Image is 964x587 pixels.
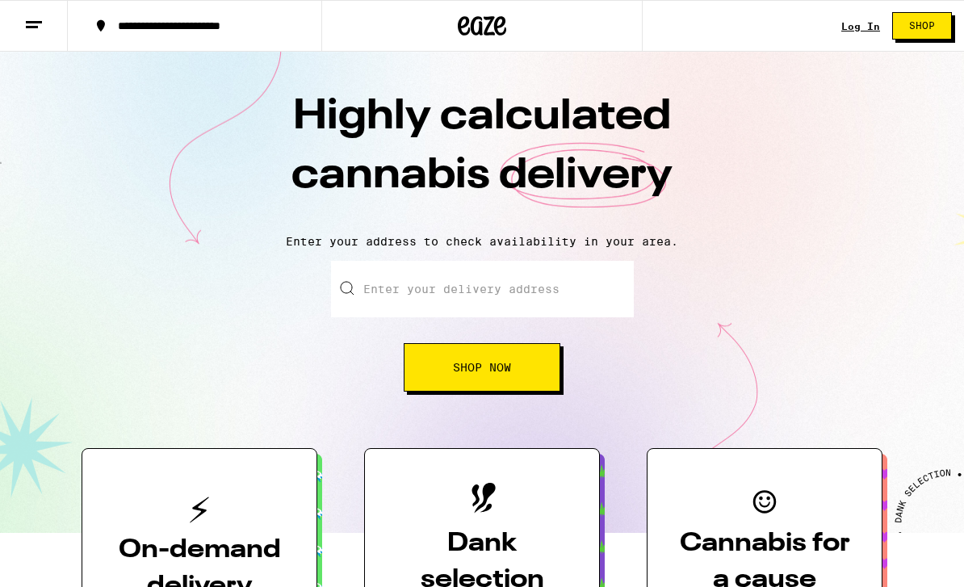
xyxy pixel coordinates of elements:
[331,261,634,317] input: Enter your delivery address
[16,235,948,248] p: Enter your address to check availability in your area.
[453,362,511,373] span: Shop Now
[404,343,560,392] button: Shop Now
[909,21,935,31] span: Shop
[199,88,765,222] h1: Highly calculated cannabis delivery
[892,12,952,40] button: Shop
[841,21,880,31] a: Log In
[880,12,964,40] a: Shop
